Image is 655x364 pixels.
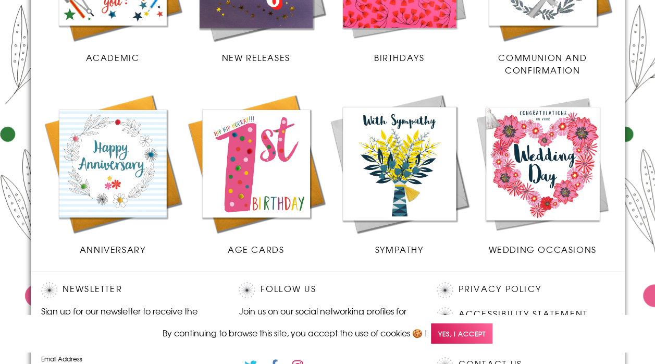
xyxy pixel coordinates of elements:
a: Anniversary [41,92,184,256]
span: Sympathy [375,243,424,256]
span: Anniversary [80,243,146,256]
span: Age Cards [228,243,284,256]
a: Age Cards [184,92,328,256]
a: Privacy Policy [458,282,541,296]
a: Accessibility Statement [458,307,588,321]
label: Email Address [41,354,218,363]
span: Wedding Occasions [488,243,596,256]
a: Wedding Occasions [471,92,614,256]
p: Sign up for our newsletter to receive the latest product launches, news and offers directly to yo... [41,305,218,342]
p: Join us on our social networking profiles for up to the minute news and product releases the mome... [239,305,416,342]
span: Communion and Confirmation [498,51,587,76]
h2: Follow Us [239,282,416,298]
span: Birthdays [374,51,424,64]
h2: Newsletter [41,282,218,298]
span: Academic [86,51,140,64]
span: New Releases [221,51,290,64]
span: Yes, I accept [431,323,492,344]
a: Sympathy [328,92,471,256]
